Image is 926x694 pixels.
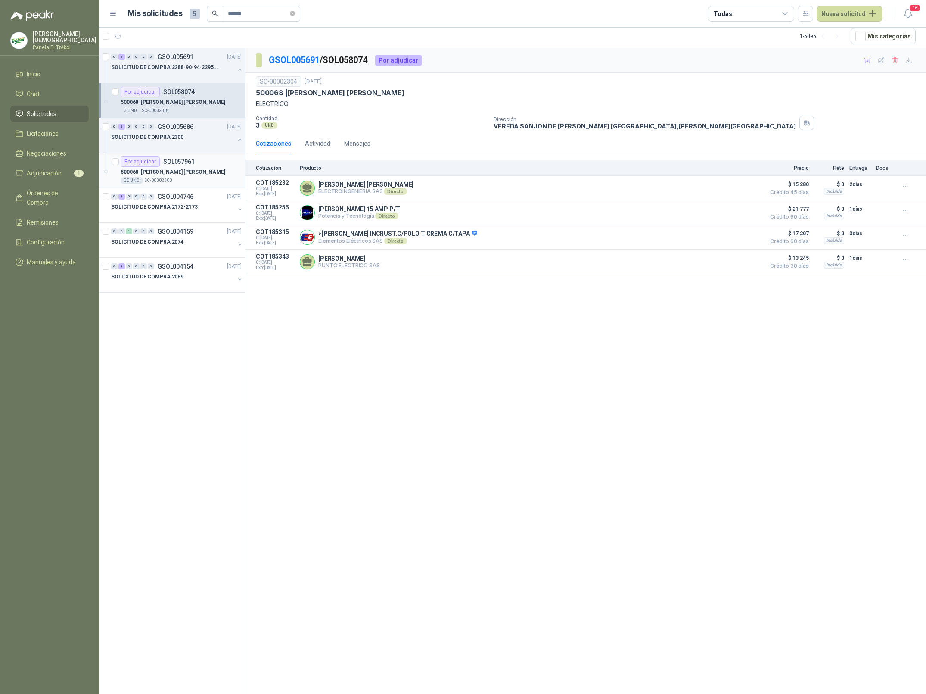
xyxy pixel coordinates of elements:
[256,88,404,97] p: 500068 | [PERSON_NAME] [PERSON_NAME]
[256,179,295,186] p: COT185232
[256,253,295,260] p: COT185343
[344,139,370,148] div: Mensajes
[817,6,882,22] button: Nueva solicitud
[290,9,295,18] span: close-circle
[375,55,422,66] div: Por adjudicar
[256,241,295,246] span: Exp: [DATE]
[318,262,380,269] p: PUNTO ELECTRICO SAS
[876,165,893,171] p: Docs
[127,7,183,20] h1: Mis solicitudes
[121,98,225,106] p: 500068 | [PERSON_NAME] [PERSON_NAME]
[111,238,183,246] p: SOLICITUD DE COMPRA 2074
[318,188,413,195] p: ELECTROINGENIERIA SAS
[766,214,809,219] span: Crédito 60 días
[305,139,330,148] div: Actividad
[111,52,243,79] a: 0 1 0 0 0 0 GSOL005691[DATE] SOLICITUD DE COMPRA 2288-90-94-2295-96-2301-02-04
[111,133,183,141] p: SOLICITUD DE COMPRA 2300
[227,123,242,131] p: [DATE]
[256,191,295,197] span: Exp: [DATE]
[121,177,143,184] div: 30 UND
[118,263,125,269] div: 1
[494,122,796,130] p: VEREDA SANJON DE [PERSON_NAME] [GEOGRAPHIC_DATA] , [PERSON_NAME][GEOGRAPHIC_DATA]
[27,188,81,207] span: Órdenes de Compra
[800,29,844,43] div: 1 - 5 de 5
[305,78,322,86] p: [DATE]
[27,238,65,247] span: Configuración
[10,66,89,82] a: Inicio
[849,204,871,214] p: 1 días
[269,55,320,65] a: GSOL005691
[111,228,118,234] div: 0
[118,228,125,234] div: 0
[766,239,809,244] span: Crédito 60 días
[814,204,844,214] p: $ 0
[145,177,172,184] p: SC-00002300
[10,86,89,102] a: Chat
[256,76,301,87] div: SC-00002304
[256,139,291,148] div: Cotizaciones
[256,99,916,109] p: ELECTRICO
[111,261,243,289] a: 0 1 0 0 0 0 GSOL004154[DATE] SOLICITUD DE COMPRA 2089
[27,218,59,227] span: Remisiones
[824,262,844,269] div: Incluido
[133,263,140,269] div: 0
[212,10,218,16] span: search
[256,235,295,241] span: C: [DATE]
[133,54,140,60] div: 0
[121,107,140,114] div: 3 UND
[27,109,56,119] span: Solicitudes
[766,165,809,171] p: Precio
[256,116,487,122] p: Cantidad
[158,194,193,200] p: GSOL004746
[10,214,89,231] a: Remisiones
[766,253,809,263] span: $ 13.245
[269,53,368,67] p: / SOL058074
[256,211,295,216] span: C: [DATE]
[148,54,154,60] div: 0
[261,122,277,129] div: UND
[766,204,809,214] span: $ 21.777
[126,124,132,130] div: 0
[158,124,193,130] p: GSOL005686
[714,9,732,19] div: Todas
[111,226,243,254] a: 0 0 1 0 0 0 GSOL004159[DATE] SOLICITUD DE COMPRA 2074
[10,254,89,270] a: Manuales y ayuda
[33,45,96,50] p: Panela El Trébol
[74,170,84,177] span: 1
[300,206,314,220] img: Company Logo
[849,253,871,263] p: 1 días
[318,238,477,244] p: Elementos Eléctricos SAS
[256,165,295,171] p: Cotización
[256,122,260,129] p: 3
[118,194,125,200] div: 1
[300,230,314,244] img: Company Logo
[375,213,398,219] div: Directo
[849,179,871,190] p: 2 días
[909,4,921,12] span: 16
[256,186,295,191] span: C: [DATE]
[163,159,195,165] p: SOL057961
[121,168,225,176] p: 500068 | [PERSON_NAME] [PERSON_NAME]
[227,53,242,61] p: [DATE]
[111,191,243,219] a: 0 1 0 0 0 0 GSOL004746[DATE] SOLICITUD DE COMPRA 2172-2173
[766,190,809,195] span: Crédito 45 días
[824,188,844,195] div: Incluido
[27,69,40,79] span: Inicio
[851,28,916,44] button: Mís categorías
[142,107,169,114] p: SC-00002304
[118,124,125,130] div: 1
[766,179,809,190] span: $ 15.280
[10,185,89,211] a: Órdenes de Compra
[256,216,295,221] span: Exp: [DATE]
[824,237,844,244] div: Incluido
[148,124,154,130] div: 0
[318,230,477,238] p: >[PERSON_NAME] INCRUST.C/POLO T CREMA C/TAPA
[849,228,871,239] p: 3 días
[140,124,147,130] div: 0
[158,263,193,269] p: GSOL004154
[133,228,140,234] div: 0
[133,124,140,130] div: 0
[126,194,132,200] div: 0
[163,89,195,95] p: SOL058074
[111,54,118,60] div: 0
